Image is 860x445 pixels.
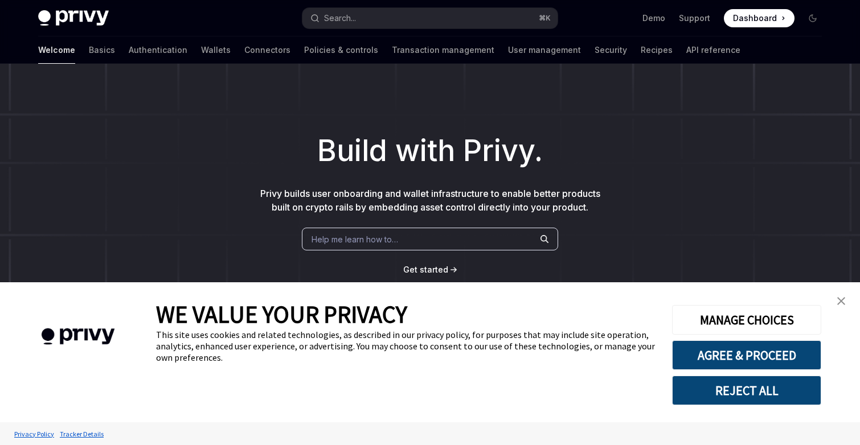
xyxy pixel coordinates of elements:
a: Dashboard [724,9,795,27]
div: Search... [324,11,356,25]
span: ⌘ K [539,14,551,23]
span: Dashboard [733,13,777,24]
img: dark logo [38,10,109,26]
button: Open search [302,8,558,28]
a: close banner [830,290,853,312]
a: API reference [686,36,740,64]
button: MANAGE CHOICES [672,305,821,335]
a: Connectors [244,36,290,64]
span: Help me learn how to… [312,233,398,245]
button: REJECT ALL [672,376,821,405]
span: Get started [403,265,448,274]
h1: Build with Privy. [18,129,842,173]
a: Get started [403,264,448,275]
a: Welcome [38,36,75,64]
img: company logo [17,312,139,361]
img: close banner [837,297,845,305]
a: Demo [642,13,665,24]
button: Toggle dark mode [804,9,822,27]
a: Policies & controls [304,36,378,64]
a: User management [508,36,581,64]
a: Authentication [129,36,187,64]
span: WE VALUE YOUR PRIVACY [156,299,407,329]
a: Wallets [201,36,231,64]
span: Privy builds user onboarding and wallet infrastructure to enable better products built on crypto ... [260,188,600,213]
a: Security [595,36,627,64]
a: Support [679,13,710,24]
button: AGREE & PROCEED [672,340,821,370]
a: Basics [89,36,115,64]
a: Tracker Details [57,424,107,444]
a: Privacy Policy [11,424,57,444]
a: Transaction management [392,36,494,64]
a: Recipes [641,36,673,64]
div: This site uses cookies and related technologies, as described in our privacy policy, for purposes... [156,329,655,363]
